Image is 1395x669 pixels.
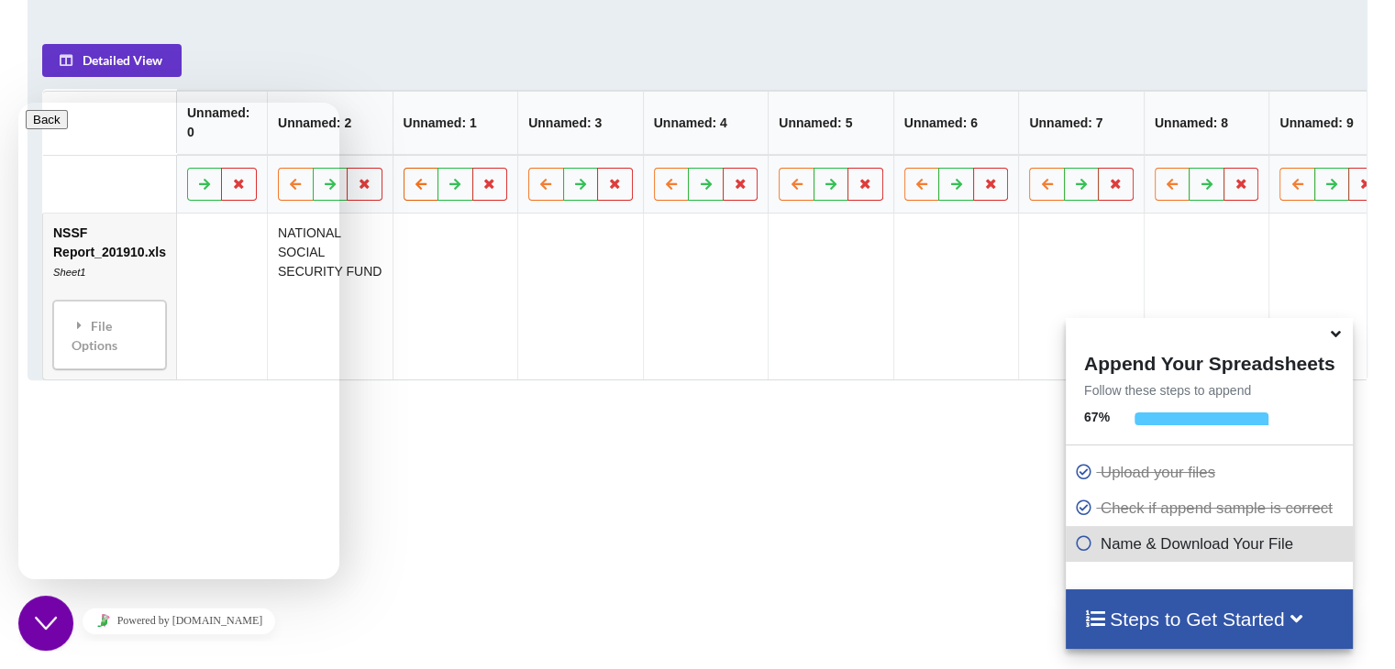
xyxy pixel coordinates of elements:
p: Check if append sample is correct [1075,497,1348,520]
b: 67 % [1084,410,1110,424]
th: Unnamed: 9 [1268,90,1394,154]
th: Unnamed: 3 [517,90,643,154]
th: Unnamed: 7 [1018,90,1144,154]
th: Unnamed: 6 [893,90,1019,154]
button: Detailed View [42,43,182,76]
h4: Append Your Spreadsheets [1066,347,1353,375]
iframe: chat widget [18,103,339,579]
p: Follow these steps to append [1066,381,1353,400]
iframe: chat widget [18,596,77,651]
p: Name & Download Your File [1075,532,1348,555]
th: Unnamed: 4 [643,90,769,154]
p: Upload your files [1075,461,1348,484]
th: Unnamed: 5 [768,90,893,154]
th: Unnamed: 2 [267,90,393,154]
iframe: chat widget [18,600,339,642]
h4: Steps to Get Started [1084,608,1334,631]
th: Unnamed: 8 [1144,90,1269,154]
th: Unnamed: 1 [393,90,518,154]
th: Unnamed: 0 [176,90,267,154]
